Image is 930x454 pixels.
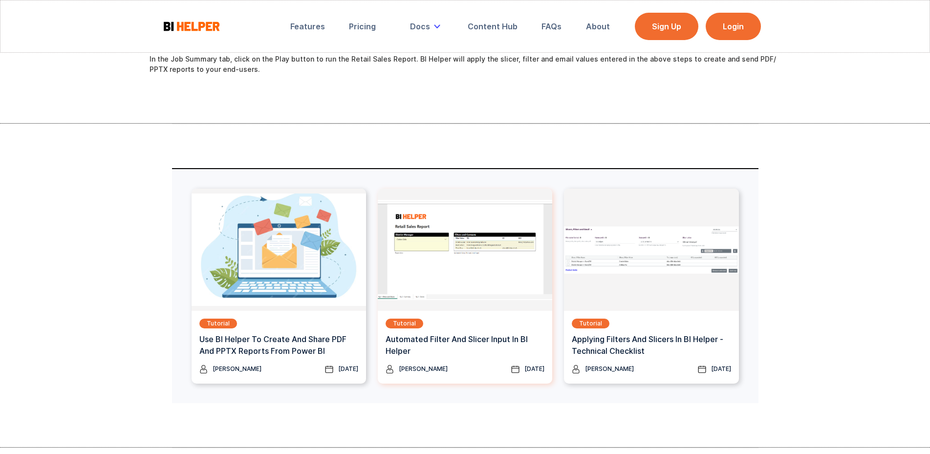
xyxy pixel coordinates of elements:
[349,22,376,31] div: Pricing
[213,364,261,374] div: [PERSON_NAME]
[711,364,731,374] div: [DATE]
[342,16,383,37] a: Pricing
[564,189,738,384] a: TutorialApplying Filters and Slicers in BI Helper - Technical Checklist[PERSON_NAME][DATE]
[541,22,562,31] div: FAQs
[410,22,430,31] div: Docs
[585,364,634,374] div: [PERSON_NAME]
[338,364,358,374] div: [DATE]
[706,13,761,40] a: Login
[535,16,568,37] a: FAQs
[579,16,617,37] a: About
[399,364,448,374] div: [PERSON_NAME]
[586,22,610,31] div: About
[199,333,358,357] h3: Use BI Helper To Create And Share PDF and PPTX Reports From Power BI
[386,333,544,357] h3: Automated Filter and Slicer Input in BI Helper
[403,16,451,37] div: Docs
[393,319,416,328] div: Tutorial
[150,54,780,74] p: In the Job Summary tab, click on the Play button to run the Retail Sales Report. BI Helper will a...
[192,189,366,384] a: TutorialUse BI Helper To Create And Share PDF and PPTX Reports From Power BI[PERSON_NAME][DATE]
[524,364,544,374] div: [DATE]
[290,22,325,31] div: Features
[572,333,731,357] h3: Applying Filters and Slicers in BI Helper - Technical Checklist
[461,16,524,37] a: Content Hub
[207,319,230,328] div: Tutorial
[635,13,698,40] a: Sign Up
[378,189,552,384] a: TutorialAutomated Filter and Slicer Input in BI Helper[PERSON_NAME][DATE]
[283,16,332,37] a: Features
[579,319,602,328] div: Tutorial
[468,22,518,31] div: Content Hub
